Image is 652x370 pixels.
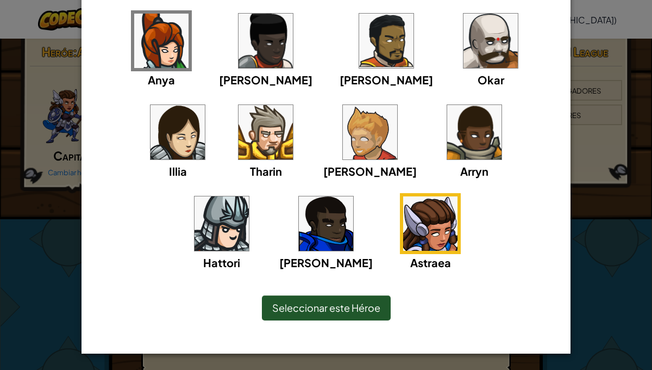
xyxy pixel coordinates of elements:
[151,105,205,159] img: portrait.png
[359,14,413,68] img: portrait.png
[219,73,312,87] span: [PERSON_NAME]
[203,256,240,269] span: Hattori
[460,164,488,178] span: Arryn
[478,73,504,87] span: Okar
[279,256,373,269] span: [PERSON_NAME]
[403,196,457,251] img: portrait.png
[250,164,282,178] span: Tharin
[299,196,353,251] img: portrait.png
[447,105,501,159] img: portrait.png
[195,196,249,251] img: portrait.png
[410,256,451,269] span: Astraea
[169,164,187,178] span: Illia
[239,105,293,159] img: portrait.png
[148,73,175,87] span: Anya
[463,14,518,68] img: portrait.png
[239,14,293,68] img: portrait.png
[323,164,417,178] span: [PERSON_NAME]
[340,73,433,87] span: [PERSON_NAME]
[134,14,189,68] img: portrait.png
[343,105,397,159] img: portrait.png
[272,301,380,314] span: Seleccionar este Héroe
